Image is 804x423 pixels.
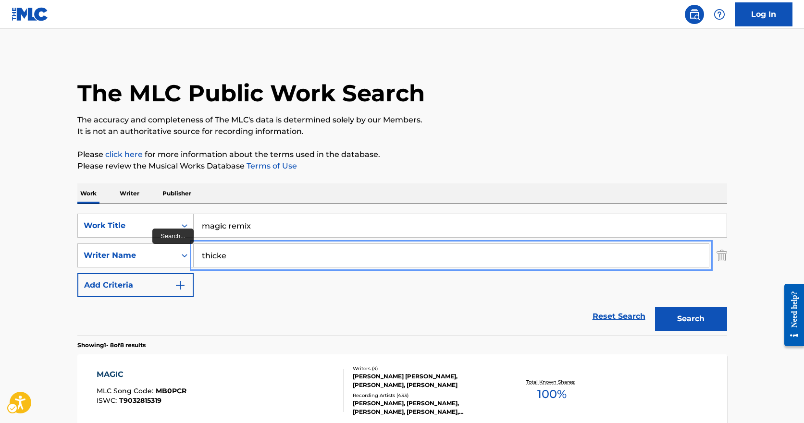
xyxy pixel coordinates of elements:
a: Music industry terminology | mechanical licensing collective [105,150,143,159]
span: T9032815319 [119,396,161,405]
button: Add Criteria [77,273,194,297]
p: Total Known Shares: [526,378,578,386]
p: The accuracy and completeness of The MLC's data is determined solely by our Members. [77,114,727,126]
p: It is not an authoritative source for recording information. [77,126,727,137]
img: Delete Criterion [717,243,727,267]
div: Writers ( 3 ) [353,365,498,372]
iframe: Iframe | Resource Center [777,276,804,353]
img: search [689,9,700,20]
input: Search... [194,244,709,267]
div: Recording Artists ( 433 ) [353,392,498,399]
a: Terms of Use [245,161,297,170]
div: MAGIC [97,369,186,380]
img: 9d2ae6d4665cec9f34b9.svg [174,279,186,291]
span: MLC Song Code : [97,387,156,395]
span: MB0PCR [156,387,186,395]
p: Showing 1 - 8 of 8 results [77,341,146,350]
a: Reset Search [588,306,650,327]
p: Writer [117,183,142,204]
p: Work [77,183,99,204]
input: Search... [194,214,727,237]
h1: The MLC Public Work Search [77,79,425,108]
div: [PERSON_NAME], [PERSON_NAME], [PERSON_NAME], [PERSON_NAME], [PERSON_NAME] [353,399,498,416]
p: Publisher [160,183,194,204]
div: Work Title [84,220,170,231]
div: Writer Name [84,250,170,261]
p: Please for more information about the terms used in the database. [77,149,727,160]
p: Please review the Musical Works Database [77,160,727,172]
button: Search [655,307,727,331]
span: 100 % [537,386,567,403]
div: [PERSON_NAME] [PERSON_NAME], [PERSON_NAME], [PERSON_NAME] [353,372,498,389]
img: help [714,9,725,20]
form: Search Form [77,214,727,336]
img: MLC Logo [12,7,49,21]
a: Log In [735,2,792,26]
span: ISWC : [97,396,119,405]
